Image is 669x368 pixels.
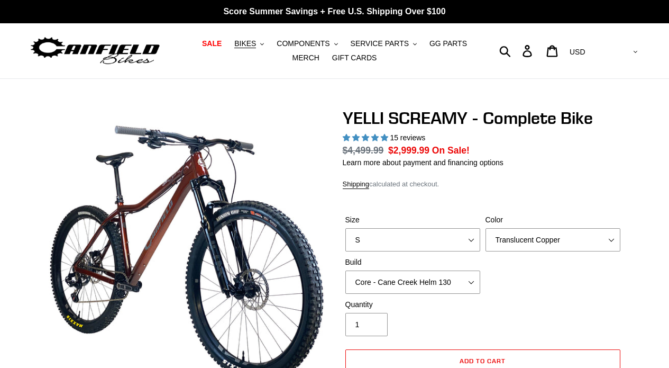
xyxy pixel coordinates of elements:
span: BIKES [234,39,256,48]
a: MERCH [287,51,325,65]
label: Color [485,214,620,226]
label: Build [345,257,480,268]
button: SERVICE PARTS [345,37,422,51]
span: 15 reviews [390,133,425,142]
span: MERCH [292,53,319,62]
label: Size [345,214,480,226]
s: $4,499.99 [343,145,384,156]
button: BIKES [229,37,269,51]
span: Add to cart [460,357,506,365]
div: calculated at checkout. [343,179,623,190]
span: 5.00 stars [343,133,390,142]
span: GIFT CARDS [332,53,377,62]
label: Quantity [345,299,480,310]
span: SERVICE PARTS [351,39,409,48]
a: SALE [197,37,227,51]
h1: YELLI SCREAMY - Complete Bike [343,108,623,128]
span: SALE [202,39,222,48]
a: Shipping [343,180,370,189]
a: GIFT CARDS [327,51,382,65]
span: $2,999.99 [388,145,429,156]
span: GG PARTS [429,39,467,48]
span: COMPONENTS [277,39,329,48]
img: Canfield Bikes [29,34,161,68]
a: Learn more about payment and financing options [343,158,503,167]
span: On Sale! [432,143,470,157]
a: GG PARTS [424,37,472,51]
button: COMPONENTS [271,37,343,51]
